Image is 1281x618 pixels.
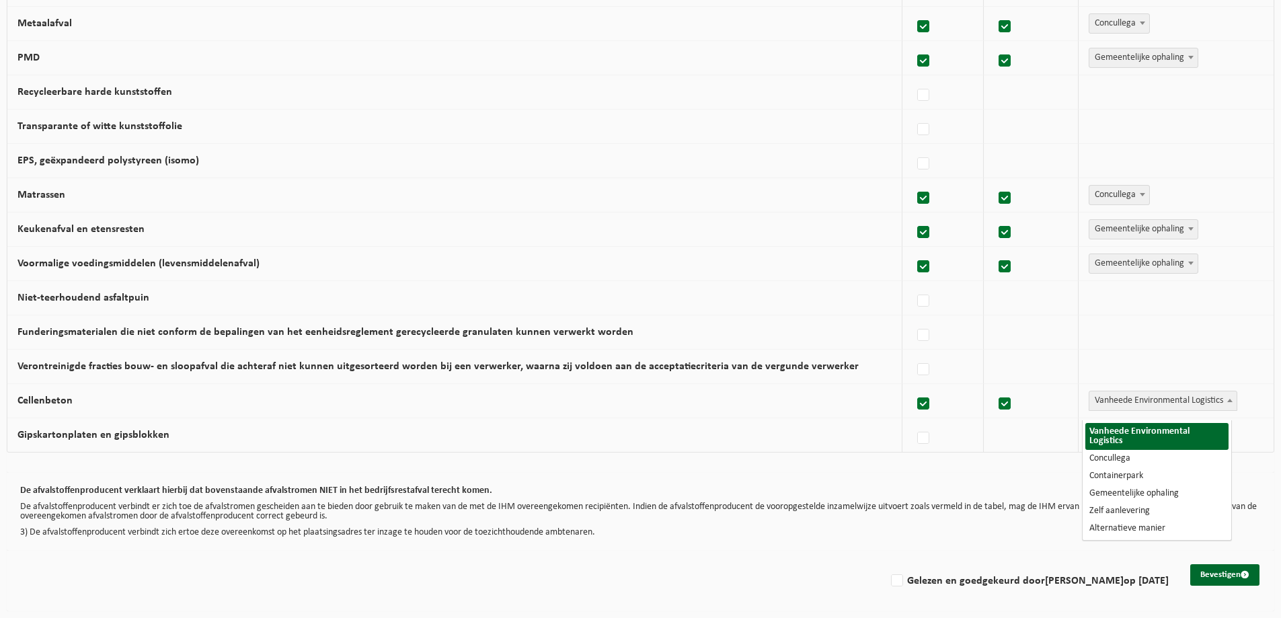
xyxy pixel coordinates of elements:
[17,18,72,29] label: Metaalafval
[1085,485,1229,502] li: Gemeentelijke ophaling
[17,87,172,98] label: Recycleerbare harde kunststoffen
[17,293,149,303] label: Niet-teerhoudend asfaltpuin
[1089,220,1198,239] span: Gemeentelijke ophaling
[17,327,633,338] label: Funderingsmaterialen die niet conform de bepalingen van het eenheidsreglement gerecycleerde granu...
[17,361,859,372] label: Verontreinigde fracties bouw- en sloopafval die achteraf niet kunnen uitgesorteerd worden bij een...
[1085,467,1229,485] li: Containerpark
[1085,520,1229,537] li: Alternatieve manier
[888,571,1169,591] label: Gelezen en goedgekeurd door op [DATE]
[20,528,1261,537] p: 3) De afvalstoffenproducent verbindt zich ertoe deze overeenkomst op het plaatsingsadres ter inza...
[1190,564,1259,586] button: Bevestigen
[1089,48,1198,68] span: Gemeentelijke ophaling
[1045,576,1124,586] strong: [PERSON_NAME]
[1089,14,1149,33] span: Concullega
[17,52,40,63] label: PMD
[1089,13,1150,34] span: Concullega
[1089,186,1149,204] span: Concullega
[20,486,492,496] b: De afvalstoffenproducent verklaart hierbij dat bovenstaande afvalstromen NIET in het bedrijfsrest...
[1085,450,1229,467] li: Concullega
[17,190,65,200] label: Matrassen
[17,155,199,166] label: EPS, geëxpandeerd polystyreen (isomo)
[20,502,1261,521] p: De afvalstoffenproducent verbindt er zich toe de afvalstromen gescheiden aan te bieden door gebru...
[1089,391,1237,411] span: Vanheede Environmental Logistics
[1085,502,1229,520] li: Zelf aanlevering
[1089,48,1198,67] span: Gemeentelijke ophaling
[17,395,73,406] label: Cellenbeton
[1089,254,1198,273] span: Gemeentelijke ophaling
[17,258,260,269] label: Voormalige voedingsmiddelen (levensmiddelenafval)
[1089,391,1237,410] span: Vanheede Environmental Logistics
[1089,219,1198,239] span: Gemeentelijke ophaling
[17,121,182,132] label: Transparante of witte kunststoffolie
[1085,423,1229,450] li: Vanheede Environmental Logistics
[17,430,169,440] label: Gipskartonplaten en gipsblokken
[1089,185,1150,205] span: Concullega
[1089,254,1198,274] span: Gemeentelijke ophaling
[17,224,145,235] label: Keukenafval en etensresten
